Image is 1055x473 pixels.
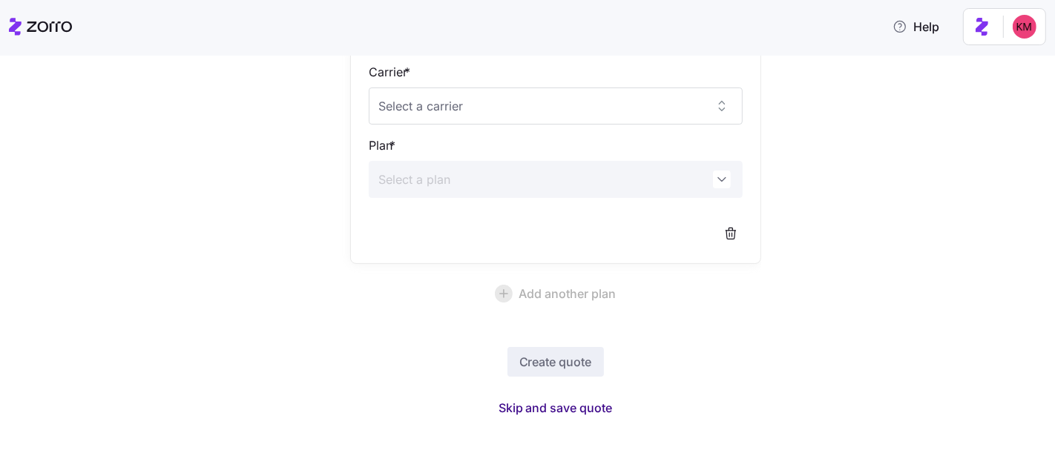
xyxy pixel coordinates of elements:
input: Select a carrier [369,87,743,125]
button: Help [881,12,951,42]
span: Help [893,18,939,36]
label: Carrier [369,63,413,82]
input: Select a plan [369,161,743,198]
svg: add icon [495,285,513,302]
span: Add another plan [519,285,616,302]
button: Skip and save quote [487,394,625,421]
button: Create quote [507,347,604,377]
button: Add another plan [350,276,761,311]
span: Skip and save quote [499,399,613,417]
span: Create quote [519,353,592,371]
label: Plan [369,136,398,155]
img: 8fbd33f679504da1795a6676107ffb9e [1013,15,1036,39]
